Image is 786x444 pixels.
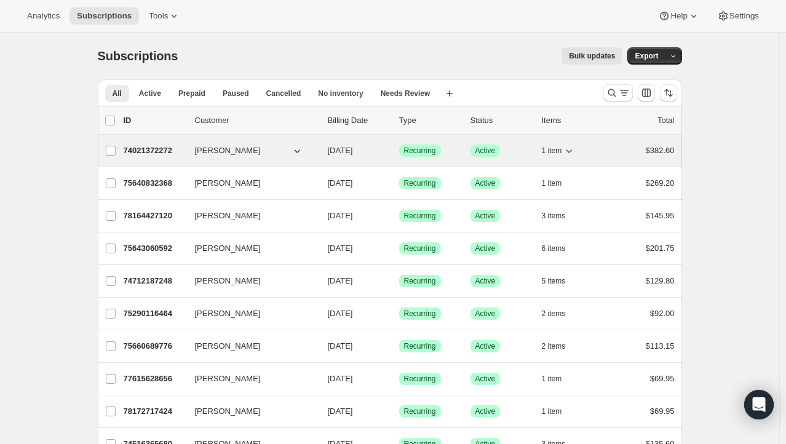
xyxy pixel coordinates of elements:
[328,276,353,285] span: [DATE]
[188,304,311,323] button: [PERSON_NAME]
[542,211,566,221] span: 3 items
[124,142,675,159] div: 74021372272[PERSON_NAME][DATE]SuccessRecurringSuccessActive1 item$382.60
[475,309,496,319] span: Active
[328,374,353,383] span: [DATE]
[266,89,301,98] span: Cancelled
[195,177,261,189] span: [PERSON_NAME]
[404,341,436,351] span: Recurring
[328,146,353,155] span: [DATE]
[328,114,389,127] p: Billing Date
[188,369,311,389] button: [PERSON_NAME]
[542,309,566,319] span: 2 items
[646,341,675,351] span: $113.15
[562,47,622,65] button: Bulk updates
[188,141,311,161] button: [PERSON_NAME]
[542,276,566,286] span: 5 items
[124,242,185,255] p: 75643060592
[195,242,261,255] span: [PERSON_NAME]
[627,47,665,65] button: Export
[328,309,353,318] span: [DATE]
[542,370,576,387] button: 1 item
[646,178,675,188] span: $269.20
[542,338,579,355] button: 2 items
[542,374,562,384] span: 1 item
[710,7,766,25] button: Settings
[729,11,759,21] span: Settings
[124,405,185,418] p: 78172717424
[124,145,185,157] p: 74021372272
[475,146,496,156] span: Active
[744,390,774,419] div: Open Intercom Messenger
[124,175,675,192] div: 75640832368[PERSON_NAME][DATE]SuccessRecurringSuccessActive1 item$269.20
[569,51,615,61] span: Bulk updates
[650,374,675,383] span: $69.95
[141,7,188,25] button: Tools
[328,178,353,188] span: [DATE]
[404,146,436,156] span: Recurring
[475,341,496,351] span: Active
[404,178,436,188] span: Recurring
[440,85,459,102] button: Create new view
[475,276,496,286] span: Active
[542,406,562,416] span: 1 item
[542,207,579,224] button: 3 items
[542,341,566,351] span: 2 items
[124,373,185,385] p: 77615628656
[77,11,132,21] span: Subscriptions
[646,276,675,285] span: $129.80
[27,11,60,21] span: Analytics
[124,305,675,322] div: 75290116464[PERSON_NAME][DATE]SuccessRecurringSuccessActive2 items$92.00
[124,177,185,189] p: 75640832368
[328,341,353,351] span: [DATE]
[149,11,168,21] span: Tools
[328,406,353,416] span: [DATE]
[188,239,311,258] button: [PERSON_NAME]
[404,406,436,416] span: Recurring
[124,307,185,320] p: 75290116464
[542,146,562,156] span: 1 item
[650,309,675,318] span: $92.00
[542,305,579,322] button: 2 items
[124,370,675,387] div: 77615628656[PERSON_NAME][DATE]SuccessRecurringSuccessActive1 item$69.95
[188,206,311,226] button: [PERSON_NAME]
[404,309,436,319] span: Recurring
[328,211,353,220] span: [DATE]
[188,402,311,421] button: [PERSON_NAME]
[124,114,675,127] div: IDCustomerBilling DateTypeStatusItemsTotal
[124,114,185,127] p: ID
[670,11,687,21] span: Help
[399,114,461,127] div: Type
[124,340,185,352] p: 75660689776
[318,89,363,98] span: No inventory
[542,244,566,253] span: 6 items
[542,178,562,188] span: 1 item
[470,114,532,127] p: Status
[650,406,675,416] span: $69.95
[195,405,261,418] span: [PERSON_NAME]
[475,406,496,416] span: Active
[195,373,261,385] span: [PERSON_NAME]
[646,146,675,155] span: $382.60
[69,7,139,25] button: Subscriptions
[657,114,674,127] p: Total
[195,145,261,157] span: [PERSON_NAME]
[404,211,436,221] span: Recurring
[542,272,579,290] button: 5 items
[475,374,496,384] span: Active
[178,89,205,98] span: Prepaid
[646,244,675,253] span: $201.75
[603,84,633,101] button: Search and filter results
[475,244,496,253] span: Active
[195,307,261,320] span: [PERSON_NAME]
[113,89,122,98] span: All
[542,142,576,159] button: 1 item
[124,240,675,257] div: 75643060592[PERSON_NAME][DATE]SuccessRecurringSuccessActive6 items$201.75
[195,275,261,287] span: [PERSON_NAME]
[195,210,261,222] span: [PERSON_NAME]
[404,276,436,286] span: Recurring
[124,338,675,355] div: 75660689776[PERSON_NAME][DATE]SuccessRecurringSuccessActive2 items$113.15
[381,89,431,98] span: Needs Review
[542,114,603,127] div: Items
[188,173,311,193] button: [PERSON_NAME]
[638,84,655,101] button: Customize table column order and visibility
